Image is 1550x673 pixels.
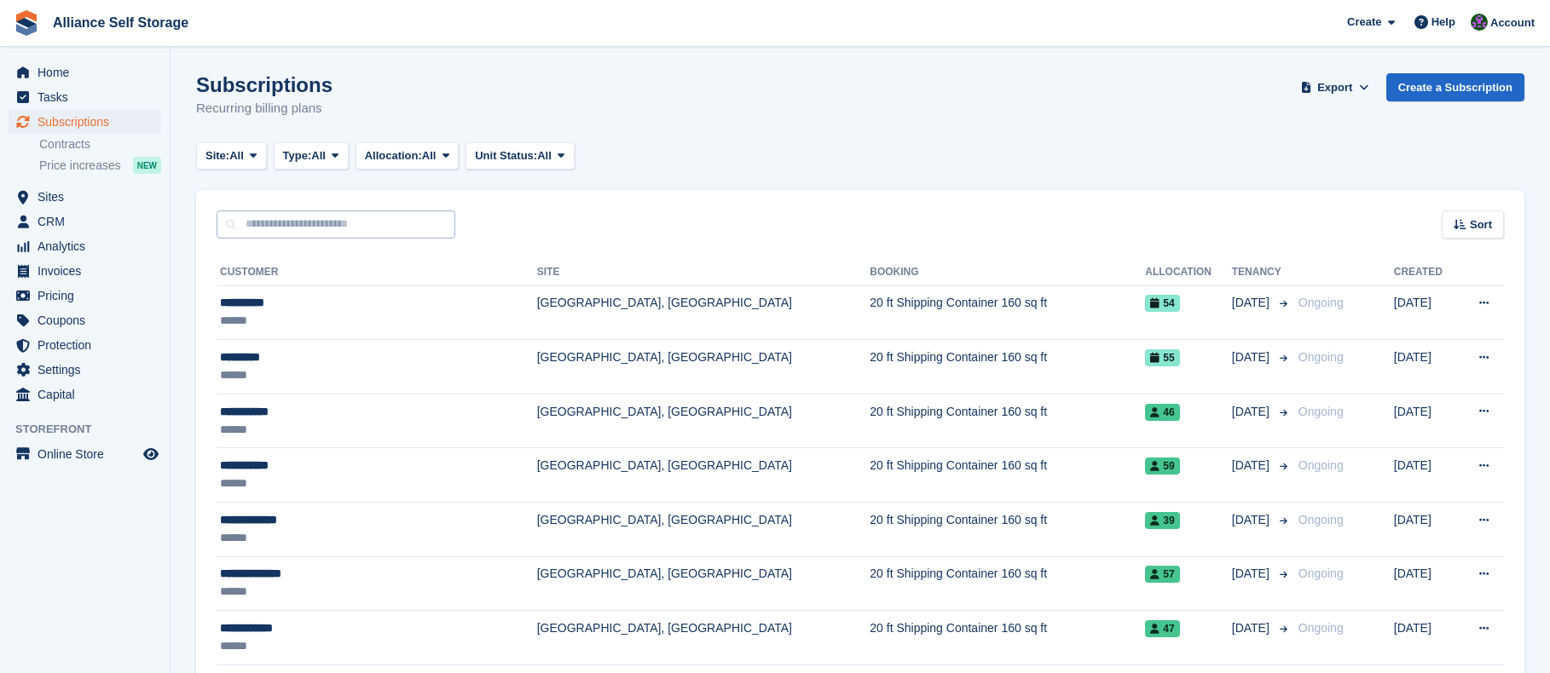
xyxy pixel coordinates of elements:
a: Create a Subscription [1386,73,1524,101]
span: CRM [38,210,140,233]
span: 55 [1145,349,1179,366]
span: Coupons [38,308,140,332]
span: All [311,147,326,164]
a: menu [9,308,161,332]
a: menu [9,259,161,283]
th: Site [537,259,870,286]
a: menu [9,60,161,84]
span: Ongoing [1298,405,1344,418]
span: Pricing [38,284,140,308]
h1: Subscriptions [196,73,333,96]
span: Settings [38,358,140,382]
td: 20 ft Shipping Container 160 sq ft [870,556,1145,611]
span: 46 [1145,404,1179,421]
td: [DATE] [1394,556,1458,611]
th: Allocation [1145,259,1231,286]
td: [DATE] [1394,340,1458,394]
td: 20 ft Shipping Container 160 sq ft [870,611,1145,665]
td: [GEOGRAPHIC_DATA], [GEOGRAPHIC_DATA] [537,503,870,557]
td: [DATE] [1394,394,1458,448]
td: [DATE] [1394,503,1458,557]
span: Online Store [38,442,140,466]
button: Type: All [274,142,349,170]
td: 20 ft Shipping Container 160 sq ft [870,340,1145,394]
span: Analytics [38,234,140,258]
span: Unit Status: [475,147,537,164]
td: [DATE] [1394,448,1458,503]
th: Tenancy [1232,259,1292,286]
a: menu [9,85,161,109]
a: menu [9,442,161,466]
span: Invoices [38,259,140,283]
td: 20 ft Shipping Container 160 sq ft [870,448,1145,503]
a: menu [9,358,161,382]
span: Protection [38,333,140,357]
a: Alliance Self Storage [46,9,195,37]
a: Contracts [39,136,161,152]
span: 57 [1145,566,1179,583]
th: Booking [870,259,1145,286]
span: 54 [1145,295,1179,312]
span: Capital [38,383,140,406]
span: Sort [1470,216,1492,233]
span: Ongoing [1298,621,1344,635]
span: Ongoing [1298,458,1344,472]
td: [GEOGRAPHIC_DATA], [GEOGRAPHIC_DATA] [537,340,870,394]
a: Preview store [141,444,161,464]
span: Ongoing [1298,513,1344,526]
button: Unit Status: All [466,142,574,170]
th: Customer [217,259,537,286]
span: Tasks [38,85,140,109]
span: Account [1490,14,1535,32]
span: Create [1347,14,1381,31]
span: Ongoing [1298,350,1344,364]
span: 39 [1145,512,1179,529]
span: [DATE] [1232,348,1273,366]
span: Site: [205,147,229,164]
a: menu [9,110,161,134]
span: [DATE] [1232,403,1273,421]
td: [GEOGRAPHIC_DATA], [GEOGRAPHIC_DATA] [537,394,870,448]
span: Export [1317,79,1352,96]
a: menu [9,185,161,209]
span: [DATE] [1232,294,1273,312]
span: [DATE] [1232,619,1273,637]
span: [DATE] [1232,511,1273,529]
span: All [537,147,552,164]
button: Export [1298,73,1373,101]
td: 20 ft Shipping Container 160 sq ft [870,285,1145,340]
span: Type: [283,147,312,164]
a: menu [9,210,161,233]
a: menu [9,333,161,357]
span: All [422,147,437,164]
span: Home [38,60,140,84]
img: Romilly Norton [1471,14,1488,31]
td: [DATE] [1394,611,1458,665]
span: 47 [1145,620,1179,637]
span: [DATE] [1232,565,1273,583]
span: All [229,147,244,164]
button: Allocation: All [356,142,460,170]
a: Price increases NEW [39,156,161,175]
span: Price increases [39,158,121,174]
td: [GEOGRAPHIC_DATA], [GEOGRAPHIC_DATA] [537,448,870,503]
span: Storefront [15,421,170,438]
td: [GEOGRAPHIC_DATA], [GEOGRAPHIC_DATA] [537,556,870,611]
div: NEW [133,157,161,174]
a: menu [9,234,161,258]
td: 20 ft Shipping Container 160 sq ft [870,394,1145,448]
span: [DATE] [1232,457,1273,475]
button: Site: All [196,142,267,170]
span: Ongoing [1298,296,1344,309]
th: Created [1394,259,1458,286]
span: Help [1431,14,1455,31]
td: [GEOGRAPHIC_DATA], [GEOGRAPHIC_DATA] [537,611,870,665]
span: Subscriptions [38,110,140,134]
span: Sites [38,185,140,209]
td: 20 ft Shipping Container 160 sq ft [870,503,1145,557]
a: menu [9,284,161,308]
span: Allocation: [365,147,422,164]
td: [DATE] [1394,285,1458,340]
td: [GEOGRAPHIC_DATA], [GEOGRAPHIC_DATA] [537,285,870,340]
p: Recurring billing plans [196,99,333,118]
